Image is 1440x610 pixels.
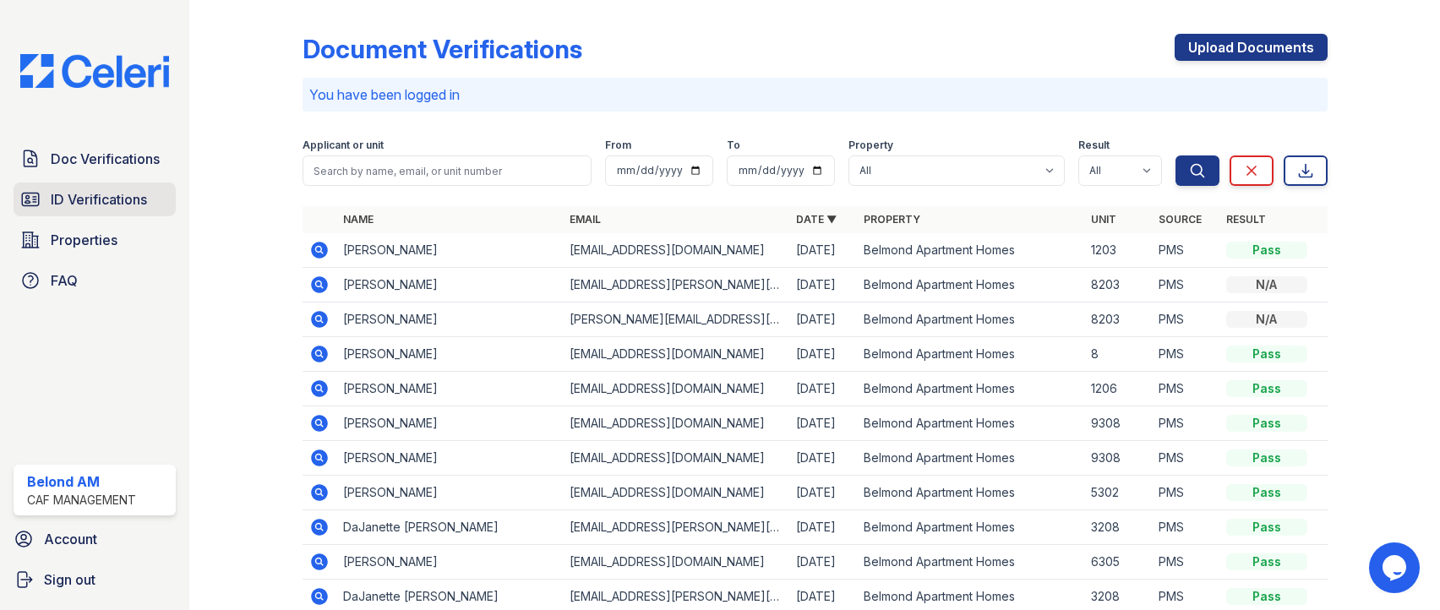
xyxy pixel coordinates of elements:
[1226,415,1307,432] div: Pass
[1084,268,1152,302] td: 8203
[14,223,176,257] a: Properties
[563,406,789,441] td: [EMAIL_ADDRESS][DOMAIN_NAME]
[1226,588,1307,605] div: Pass
[303,155,592,186] input: Search by name, email, or unit number
[857,545,1083,580] td: Belmond Apartment Homes
[44,569,95,590] span: Sign out
[1159,213,1202,226] a: Source
[563,476,789,510] td: [EMAIL_ADDRESS][DOMAIN_NAME]
[7,563,183,596] a: Sign out
[1152,302,1219,337] td: PMS
[1226,276,1307,293] div: N/A
[848,139,893,152] label: Property
[1226,449,1307,466] div: Pass
[1152,476,1219,510] td: PMS
[1152,233,1219,268] td: PMS
[1226,519,1307,536] div: Pass
[857,372,1083,406] td: Belmond Apartment Homes
[1175,34,1328,61] a: Upload Documents
[14,264,176,297] a: FAQ
[336,476,563,510] td: [PERSON_NAME]
[857,510,1083,545] td: Belmond Apartment Homes
[1152,372,1219,406] td: PMS
[1226,484,1307,501] div: Pass
[857,268,1083,302] td: Belmond Apartment Homes
[563,233,789,268] td: [EMAIL_ADDRESS][DOMAIN_NAME]
[336,337,563,372] td: [PERSON_NAME]
[27,471,136,492] div: Belond AM
[789,476,857,510] td: [DATE]
[1226,380,1307,397] div: Pass
[789,268,857,302] td: [DATE]
[303,139,384,152] label: Applicant or unit
[570,213,601,226] a: Email
[796,213,837,226] a: Date ▼
[14,142,176,176] a: Doc Verifications
[336,510,563,545] td: DaJanette [PERSON_NAME]
[563,441,789,476] td: [EMAIL_ADDRESS][DOMAIN_NAME]
[1152,337,1219,372] td: PMS
[563,302,789,337] td: [PERSON_NAME][EMAIL_ADDRESS][DOMAIN_NAME]
[1084,233,1152,268] td: 1203
[1084,441,1152,476] td: 9308
[789,302,857,337] td: [DATE]
[1152,268,1219,302] td: PMS
[343,213,374,226] a: Name
[44,529,97,549] span: Account
[336,268,563,302] td: [PERSON_NAME]
[789,510,857,545] td: [DATE]
[1226,242,1307,259] div: Pass
[7,54,183,88] img: CE_Logo_Blue-a8612792a0a2168367f1c8372b55b34899dd931a85d93a1a3d3e32e68fde9ad4.png
[1152,441,1219,476] td: PMS
[309,84,1321,105] p: You have been logged in
[864,213,920,226] a: Property
[1091,213,1116,226] a: Unit
[1084,510,1152,545] td: 3208
[303,34,582,64] div: Document Verifications
[789,337,857,372] td: [DATE]
[1226,311,1307,328] div: N/A
[336,441,563,476] td: [PERSON_NAME]
[51,230,117,250] span: Properties
[1084,406,1152,441] td: 9308
[1226,346,1307,362] div: Pass
[789,441,857,476] td: [DATE]
[14,182,176,216] a: ID Verifications
[857,441,1083,476] td: Belmond Apartment Homes
[1369,542,1423,593] iframe: chat widget
[1084,372,1152,406] td: 1206
[1152,510,1219,545] td: PMS
[857,233,1083,268] td: Belmond Apartment Homes
[1078,139,1110,152] label: Result
[563,268,789,302] td: [EMAIL_ADDRESS][PERSON_NAME][DOMAIN_NAME]
[789,372,857,406] td: [DATE]
[27,492,136,509] div: CAF Management
[336,302,563,337] td: [PERSON_NAME]
[857,302,1083,337] td: Belmond Apartment Homes
[857,406,1083,441] td: Belmond Apartment Homes
[563,337,789,372] td: [EMAIL_ADDRESS][DOMAIN_NAME]
[563,372,789,406] td: [EMAIL_ADDRESS][DOMAIN_NAME]
[336,233,563,268] td: [PERSON_NAME]
[727,139,740,152] label: To
[1084,476,1152,510] td: 5302
[789,545,857,580] td: [DATE]
[336,545,563,580] td: [PERSON_NAME]
[789,406,857,441] td: [DATE]
[1226,553,1307,570] div: Pass
[336,406,563,441] td: [PERSON_NAME]
[51,189,147,210] span: ID Verifications
[789,233,857,268] td: [DATE]
[7,522,183,556] a: Account
[336,372,563,406] td: [PERSON_NAME]
[1152,545,1219,580] td: PMS
[563,545,789,580] td: [EMAIL_ADDRESS][DOMAIN_NAME]
[857,337,1083,372] td: Belmond Apartment Homes
[857,476,1083,510] td: Belmond Apartment Homes
[563,510,789,545] td: [EMAIL_ADDRESS][PERSON_NAME][DOMAIN_NAME]
[1084,337,1152,372] td: 8
[51,270,78,291] span: FAQ
[51,149,160,169] span: Doc Verifications
[605,139,631,152] label: From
